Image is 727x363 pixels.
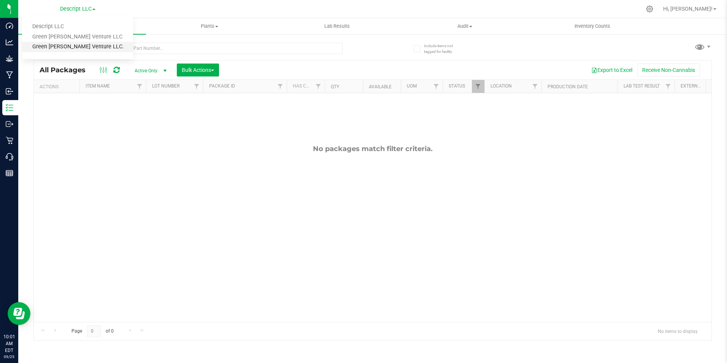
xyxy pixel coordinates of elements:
inline-svg: Inventory [6,104,13,111]
a: Filter [312,80,325,93]
a: Plants [146,18,274,34]
inline-svg: Analytics [6,38,13,46]
a: Filter [133,80,146,93]
span: Hi, [PERSON_NAME]! [663,6,713,12]
iframe: Resource center [8,302,30,325]
span: Include items not tagged for facility [424,43,462,54]
a: Green [PERSON_NAME] Venture LLC [22,32,133,42]
inline-svg: Manufacturing [6,71,13,79]
span: Lab Results [314,23,360,30]
a: UOM [407,83,417,89]
span: Plants [146,23,273,30]
span: Descript LLC [60,6,92,12]
inline-svg: Grow [6,55,13,62]
a: Inventory [18,18,146,34]
p: 09/25 [3,354,15,360]
span: Audit [402,23,529,30]
input: Search Package ID, Item Name, SKU, Lot or Part Number... [33,43,343,54]
a: Package ID [209,83,235,89]
div: No packages match filter criteria. [34,145,711,153]
a: Lab Results [273,18,401,34]
a: Filter [472,80,484,93]
a: Filter [190,80,203,93]
span: All Packages [40,66,93,74]
a: Available [369,84,392,89]
inline-svg: Retail [6,137,13,144]
span: Inventory [18,23,146,30]
inline-svg: Inbound [6,88,13,95]
a: Filter [430,80,443,93]
a: Inventory Counts [529,18,656,34]
span: Inventory Counts [564,23,621,30]
a: Filter [274,80,287,93]
button: Bulk Actions [177,64,219,76]
button: Receive Non-Cannabis [637,64,700,76]
a: Status [449,83,465,89]
a: Lot Number [152,83,179,89]
a: Item Name [86,83,110,89]
a: Descript LLC [22,22,133,32]
a: Filter [529,80,541,93]
th: Has COA [287,80,325,93]
div: Actions [40,84,76,89]
a: External/Internal [681,83,726,89]
a: Production Date [548,84,588,89]
a: Audit [401,18,529,34]
a: Location [490,83,512,89]
inline-svg: Outbound [6,120,13,128]
p: 10:01 AM EDT [3,333,15,354]
span: No items to display [652,325,704,337]
inline-svg: Dashboard [6,22,13,30]
div: Manage settings [645,5,654,13]
a: Qty [331,84,339,89]
inline-svg: Call Center [6,153,13,161]
inline-svg: Reports [6,169,13,177]
a: Green [PERSON_NAME] Venture LLC. [22,42,133,52]
span: Page of 0 [65,325,120,337]
a: Filter [662,80,675,93]
a: Lab Test Result [624,83,660,89]
span: Bulk Actions [182,67,214,73]
a: Filter [704,80,716,93]
button: Export to Excel [586,64,637,76]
